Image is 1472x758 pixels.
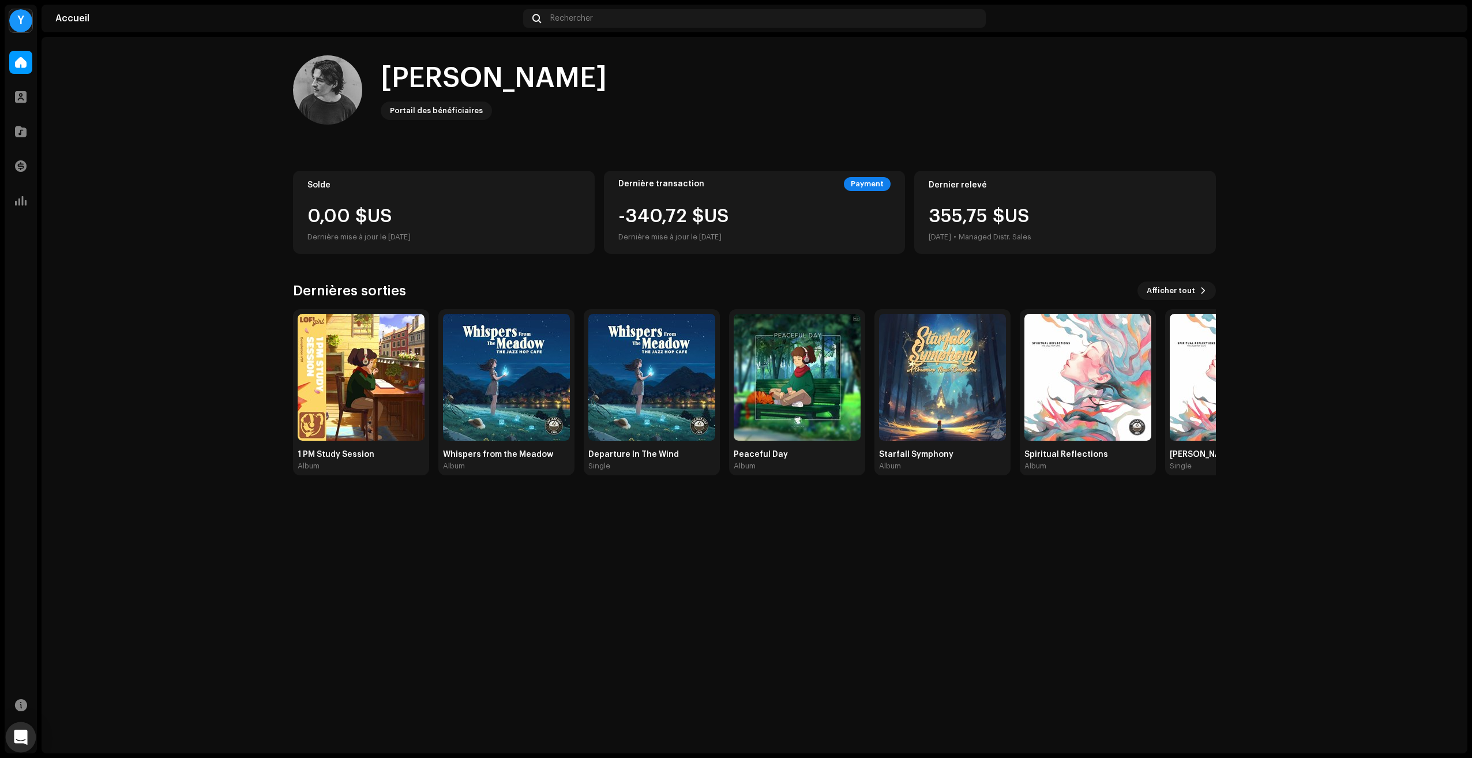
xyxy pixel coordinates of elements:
div: Y [9,9,32,32]
div: Album [298,461,320,471]
div: Accueil [55,14,519,23]
div: Departure In The Wind [588,450,715,459]
div: [PERSON_NAME] [381,60,607,97]
img: c1b2bc24-2c8c-498f-a5be-8d06305e28e5 [1170,314,1297,441]
img: 63c65d70-3b8c-497f-98a4-63e75e3ff302 [734,314,861,441]
img: 128f541d-f8db-449a-885e-ee9addabc042 [298,314,425,441]
div: Single [588,461,610,471]
img: a0c05d5e-50ec-4f40-92f0-872db95a00f4 [443,314,570,441]
div: • [953,230,956,244]
div: Album [1024,461,1046,471]
button: Afficher tout [1137,282,1216,300]
div: 1 PM Study Session [298,450,425,459]
div: Starfall Symphony [879,450,1006,459]
div: Peaceful Day [734,450,861,459]
div: Dernière transaction [618,179,704,189]
div: Portail des bénéficiaires [390,104,483,118]
div: Spiritual Reflections [1024,450,1151,459]
div: Dernière mise à jour le [DATE] [307,230,580,244]
img: c62c979b-69fc-4ae1-9f31-89ce91e0ecc1 [1024,314,1151,441]
div: Album [879,461,901,471]
div: Payment [844,177,891,191]
div: Whispers from the Meadow [443,450,570,459]
span: Afficher tout [1147,279,1195,302]
div: Open Intercom Messenger [6,722,36,753]
div: Album [443,461,465,471]
img: bc18b041-9f1c-4aaa-99c3-39c47e55f2e9 [879,314,1006,441]
div: Dernière mise à jour le [DATE] [618,230,729,244]
re-o-card-value: Dernier relevé [914,171,1216,254]
span: Rechercher [550,14,593,23]
div: [DATE] [929,230,951,244]
div: Single [1170,461,1192,471]
div: Album [734,461,756,471]
img: 2f6d4b66-d7d7-4ebd-be22-c4bd6ae8fd36 [293,55,362,125]
div: Managed Distr. Sales [959,230,1031,244]
div: Solde [307,181,580,190]
re-o-card-value: Solde [293,171,595,254]
div: [PERSON_NAME] [1170,450,1297,459]
h3: Dernières sorties [293,282,406,300]
div: Dernier relevé [929,181,1201,190]
img: 2f6d4b66-d7d7-4ebd-be22-c4bd6ae8fd36 [1435,9,1454,28]
img: b6980a8d-8e1c-42a4-b365-b38002ec9786 [588,314,715,441]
